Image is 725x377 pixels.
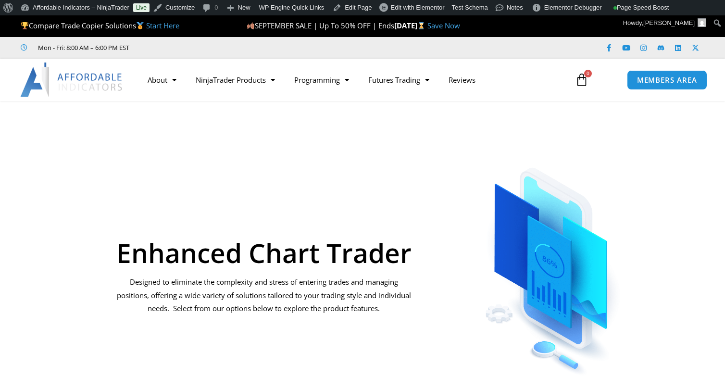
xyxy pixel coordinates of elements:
[36,42,129,53] span: Mon - Fri: 8:00 AM – 6:00 PM EST
[138,69,186,91] a: About
[394,21,427,30] strong: [DATE]
[427,21,460,30] a: Save Now
[391,4,445,11] span: Edit with Elementor
[186,69,285,91] a: NinjaTrader Products
[643,19,695,26] span: [PERSON_NAME]
[627,70,707,90] a: MEMBERS AREA
[21,21,179,30] span: Compare Trade Copier Solutions
[584,70,592,77] span: 0
[138,69,566,91] nav: Menu
[637,76,697,84] span: MEMBERS AREA
[439,69,485,91] a: Reviews
[247,22,254,29] img: 🍂
[146,21,179,30] a: Start Here
[418,22,425,29] img: ⌛
[133,3,150,12] a: Live
[247,21,394,30] span: SEPTEMBER SALE | Up To 50% OFF | Ends
[21,22,28,29] img: 🏆
[116,239,412,266] h1: Enhanced Chart Trader
[20,63,124,97] img: LogoAI | Affordable Indicators – NinjaTrader
[359,69,439,91] a: Futures Trading
[561,66,603,94] a: 0
[620,15,710,31] a: Howdy,
[137,22,144,29] img: 🥇
[285,69,359,91] a: Programming
[116,276,412,316] p: Designed to eliminate the complexity and stress of entering trades and managing positions, offeri...
[143,43,287,52] iframe: Customer reviews powered by Trustpilot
